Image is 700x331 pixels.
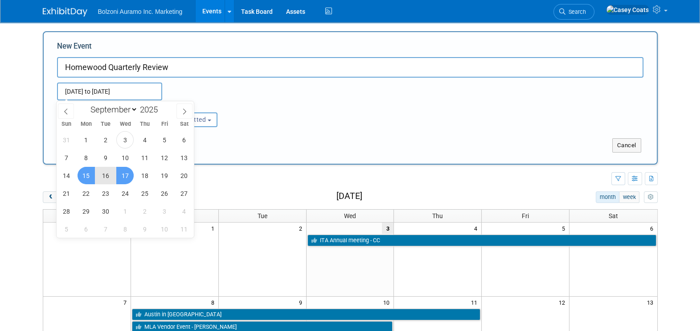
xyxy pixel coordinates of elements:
span: October 11, 2025 [175,220,192,238]
span: Tue [258,212,267,219]
span: September 23, 2025 [97,185,115,202]
span: September 20, 2025 [175,167,192,184]
span: September 19, 2025 [156,167,173,184]
button: myCustomButton [644,191,657,203]
input: Year [138,104,164,115]
span: October 2, 2025 [136,203,153,220]
span: September 9, 2025 [97,149,115,166]
span: September 3, 2025 [116,131,134,149]
i: Personalize Calendar [648,194,654,200]
span: September 6, 2025 [175,131,192,149]
span: September 21, 2025 [58,185,75,202]
span: October 9, 2025 [136,220,153,238]
span: September 27, 2025 [175,185,192,202]
span: 5 [561,223,569,234]
span: September 24, 2025 [116,185,134,202]
span: October 3, 2025 [156,203,173,220]
span: 11 [470,297,481,308]
span: October 4, 2025 [175,203,192,220]
span: October 10, 2025 [156,220,173,238]
button: month [596,191,619,203]
span: 8 [210,297,218,308]
div: Participation: [157,100,243,112]
span: Mon [76,121,96,127]
a: Search [553,4,594,20]
span: 3 [382,223,393,234]
button: prev [43,191,59,203]
span: September 7, 2025 [58,149,75,166]
span: 9 [298,297,306,308]
span: September 13, 2025 [175,149,192,166]
span: Thu [432,212,443,219]
span: 13 [646,297,657,308]
span: October 7, 2025 [97,220,115,238]
span: 10 [382,297,393,308]
span: Thu [135,121,155,127]
div: Attendance / Format: [57,100,143,112]
span: Sun [57,121,76,127]
label: New Event [57,41,92,55]
span: September 29, 2025 [78,203,95,220]
h2: [DATE] [336,191,362,201]
span: September 10, 2025 [116,149,134,166]
span: October 5, 2025 [58,220,75,238]
span: September 22, 2025 [78,185,95,202]
span: September 16, 2025 [97,167,115,184]
span: 4 [473,223,481,234]
span: September 12, 2025 [156,149,173,166]
button: week [619,191,639,203]
span: September 2, 2025 [97,131,115,149]
span: September 30, 2025 [97,203,115,220]
span: September 11, 2025 [136,149,153,166]
select: Month [86,104,138,115]
span: 7 [123,297,131,308]
span: September 5, 2025 [156,131,173,149]
span: Wed [344,212,356,219]
span: August 31, 2025 [58,131,75,149]
span: September 8, 2025 [78,149,95,166]
button: Cancel [612,138,641,153]
a: Austin in [GEOGRAPHIC_DATA] [132,309,480,320]
input: Name of Trade Show / Conference [57,57,643,78]
span: Search [565,8,586,15]
span: 1 [210,223,218,234]
span: September 28, 2025 [58,203,75,220]
span: Bolzoni Auramo Inc. Marketing [98,8,183,15]
a: ITA Annual meeting - CC [307,235,656,246]
span: September 26, 2025 [156,185,173,202]
span: 12 [558,297,569,308]
span: 6 [649,223,657,234]
span: September 25, 2025 [136,185,153,202]
span: September 4, 2025 [136,131,153,149]
span: 2 [298,223,306,234]
span: Sat [609,212,618,219]
span: September 14, 2025 [58,167,75,184]
span: September 1, 2025 [78,131,95,149]
span: Fri [155,121,174,127]
span: October 8, 2025 [116,220,134,238]
span: September 15, 2025 [78,167,95,184]
span: October 1, 2025 [116,203,134,220]
span: Wed [115,121,135,127]
span: September 18, 2025 [136,167,153,184]
img: Casey Coats [606,5,649,15]
input: Start Date - End Date [57,83,162,100]
span: Tue [96,121,115,127]
span: Fri [522,212,529,219]
span: Sat [174,121,194,127]
img: ExhibitDay [43,8,87,17]
span: September 17, 2025 [116,167,134,184]
span: October 6, 2025 [78,220,95,238]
